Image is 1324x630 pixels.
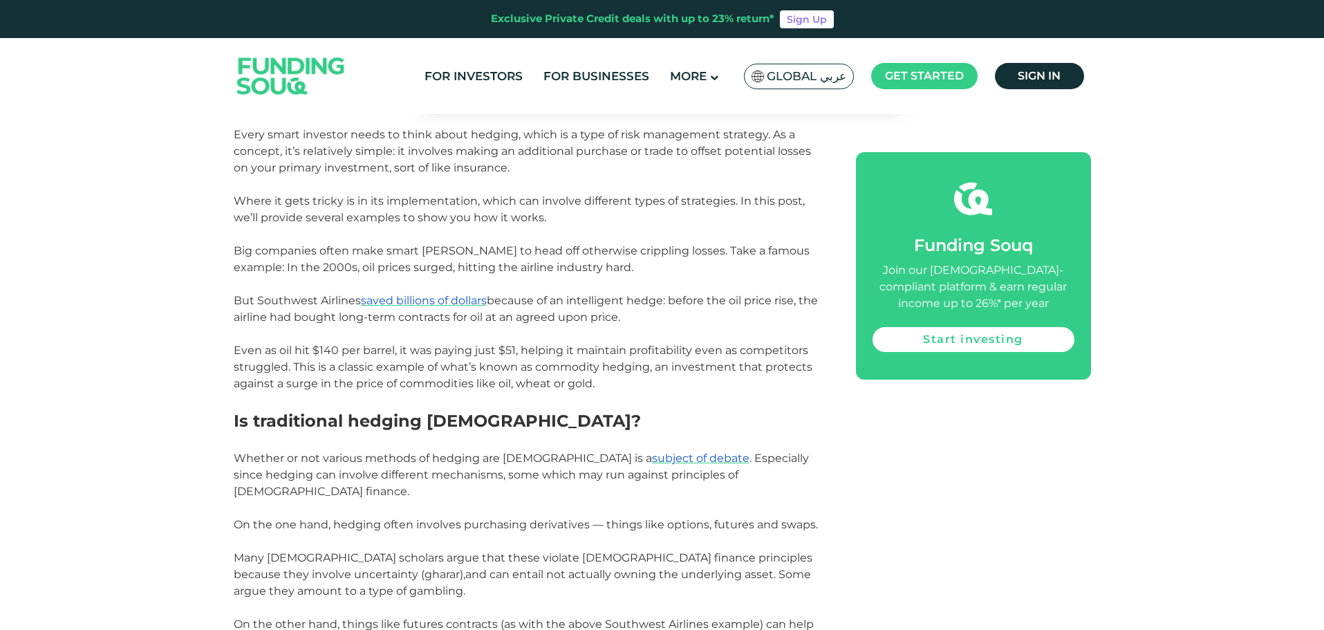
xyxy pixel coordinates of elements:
[540,65,653,88] a: For Businesses
[234,411,641,431] span: Is traditional hedging [DEMOGRAPHIC_DATA]?
[234,194,805,224] span: Where it gets tricky is in its implementation, which can involve different types of strategies. I...
[652,452,749,465] a: subject of debate
[1018,69,1061,82] span: Sign in
[767,68,846,84] span: Global عربي
[223,41,359,111] img: Logo
[234,344,812,390] span: Even as oil hit $140 per barrel, it was paying just $51, helping it maintain profitability even a...
[234,518,818,531] span: On the one hand, hedging often involves purchasing derivatives — things like options, futures and...
[885,69,964,82] span: Get started
[234,294,818,324] span: But Southwest Airlines because of an intelligent hedge: before the oil price rise, the airline ha...
[234,551,812,597] span: Many [DEMOGRAPHIC_DATA] scholars argue that these violate [DEMOGRAPHIC_DATA] finance principles b...
[234,128,811,174] span: Every smart investor needs to think about hedging, which is a type of risk management strategy. A...
[234,452,809,498] span: Whether or not various methods of hedging are [DEMOGRAPHIC_DATA] is a . Especially since hedging ...
[954,180,992,218] img: fsicon
[421,65,526,88] a: For Investors
[491,11,774,27] div: Exclusive Private Credit deals with up to 23% return*
[995,63,1084,89] a: Sign in
[670,69,707,83] span: More
[914,235,1033,255] span: Funding Souq
[361,294,487,307] a: saved billions of dollars
[234,244,810,274] span: Big companies often make smart [PERSON_NAME] to head off otherwise crippling losses. Take a famou...
[752,71,764,82] img: SA Flag
[780,10,834,28] a: Sign Up
[873,262,1074,312] div: Join our [DEMOGRAPHIC_DATA]-compliant platform & earn regular income up to 26%* per year
[873,327,1074,352] a: Start investing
